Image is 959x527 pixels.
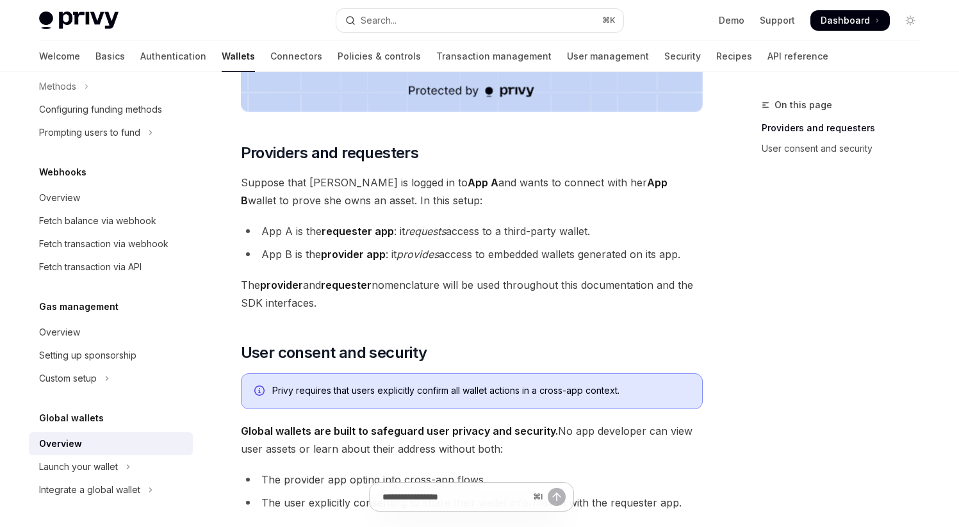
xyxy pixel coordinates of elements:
div: Overview [39,325,80,340]
div: Fetch balance via webhook [39,213,156,229]
a: Fetch balance via webhook [29,209,193,232]
span: ⌘ K [602,15,616,26]
strong: provider [260,279,303,291]
button: Toggle Custom setup section [29,367,193,390]
div: Setting up sponsorship [39,348,136,363]
div: Privy requires that users explicitly confirm all wallet actions in a cross-app context. [272,384,689,398]
span: On this page [775,97,832,113]
a: Authentication [140,41,206,72]
li: App A is the : it access to a third-party wallet. [241,222,703,240]
a: Security [664,41,701,72]
a: Providers and requesters [762,118,931,138]
div: Configuring funding methods [39,102,162,117]
a: Overview [29,186,193,209]
em: requests [405,225,446,238]
a: Fetch transaction via API [29,255,193,279]
h5: Webhooks [39,165,86,180]
a: User management [567,41,649,72]
a: Policies & controls [338,41,421,72]
button: Toggle Integrate a global wallet section [29,478,193,501]
a: Transaction management [436,41,552,72]
div: Integrate a global wallet [39,482,140,498]
a: Recipes [716,41,752,72]
div: Launch your wallet [39,459,118,474]
a: Overview [29,321,193,344]
a: Overview [29,432,193,455]
img: light logo [39,12,119,29]
button: Toggle dark mode [900,10,921,31]
a: User consent and security [762,138,931,159]
strong: Global wallets are built to safeguard user privacy and security. [241,425,558,437]
strong: requester [321,279,372,291]
div: Search... [361,13,397,28]
div: Custom setup [39,371,97,386]
span: Suppose that [PERSON_NAME] is logged in to and wants to connect with her wallet to prove she owns... [241,174,703,209]
strong: requester app [322,225,394,238]
strong: App A [468,176,498,189]
li: The provider app opting into cross-app flows. [241,471,703,489]
a: Basics [95,41,125,72]
div: Overview [39,190,80,206]
svg: Info [254,385,267,398]
li: App B is the : it access to embedded wallets generated on its app. [241,245,703,263]
a: Configuring funding methods [29,98,193,121]
a: Fetch transaction via webhook [29,232,193,255]
a: Demo [719,14,744,27]
em: provides [397,248,439,261]
a: Connectors [270,41,322,72]
h5: Global wallets [39,410,104,426]
span: The and nomenclature will be used throughout this documentation and the SDK interfaces. [241,276,703,312]
h5: Gas management [39,299,119,314]
span: No app developer can view user assets or learn about their address without both: [241,422,703,458]
span: User consent and security [241,343,427,363]
button: Send message [548,488,566,506]
div: Prompting users to fund [39,125,140,140]
div: Fetch transaction via webhook [39,236,168,252]
div: Fetch transaction via API [39,259,142,275]
div: Overview [39,436,82,451]
button: Toggle Launch your wallet section [29,455,193,478]
a: Wallets [222,41,255,72]
input: Ask a question... [382,483,528,511]
a: Support [760,14,795,27]
button: Open search [336,9,623,32]
a: API reference [767,41,828,72]
strong: provider app [321,248,386,261]
strong: App B [241,176,668,207]
span: Dashboard [821,14,870,27]
a: Welcome [39,41,80,72]
button: Toggle Prompting users to fund section [29,121,193,144]
a: Setting up sponsorship [29,344,193,367]
a: Dashboard [810,10,890,31]
span: Providers and requesters [241,143,419,163]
